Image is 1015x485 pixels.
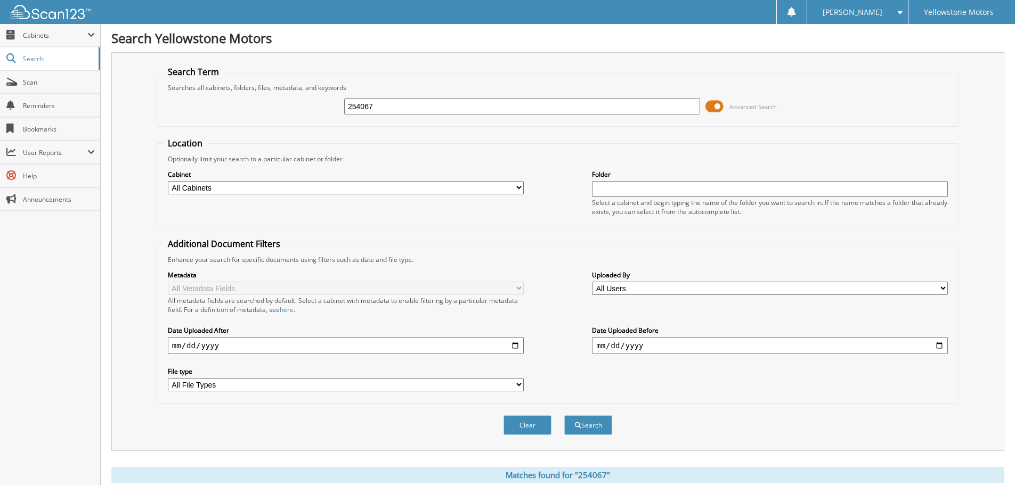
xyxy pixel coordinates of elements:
[168,326,524,335] label: Date Uploaded After
[23,195,95,204] span: Announcements
[592,326,948,335] label: Date Uploaded Before
[168,296,524,314] div: All metadata fields are searched by default. Select a cabinet with metadata to enable filtering b...
[280,305,294,314] a: here
[592,198,948,216] div: Select a cabinet and begin typing the name of the folder you want to search in. If the name match...
[163,238,286,250] legend: Additional Document Filters
[163,137,208,149] legend: Location
[592,337,948,354] input: end
[592,170,948,179] label: Folder
[163,66,224,78] legend: Search Term
[111,29,1004,47] h1: Search Yellowstone Motors
[11,5,91,19] img: scan123-logo-white.svg
[962,434,1015,485] iframe: Chat Widget
[163,154,953,163] div: Optionally limit your search to a particular cabinet or folder
[23,78,95,87] span: Scan
[924,9,994,15] span: Yellowstone Motors
[23,125,95,134] span: Bookmarks
[163,255,953,264] div: Enhance your search for specific documents using filters such as date and file type.
[168,270,524,280] label: Metadata
[168,170,524,179] label: Cabinet
[504,415,551,435] button: Clear
[23,31,87,40] span: Cabinets
[163,83,953,92] div: Searches all cabinets, folders, files, metadata, and keywords
[111,467,1004,483] div: Matches found for "254067"
[729,103,777,111] span: Advanced Search
[23,148,87,157] span: User Reports
[23,54,93,63] span: Search
[23,171,95,180] span: Help
[564,415,612,435] button: Search
[592,270,948,280] label: Uploaded By
[823,9,882,15] span: [PERSON_NAME]
[23,101,95,110] span: Reminders
[168,337,524,354] input: start
[168,367,524,376] label: File type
